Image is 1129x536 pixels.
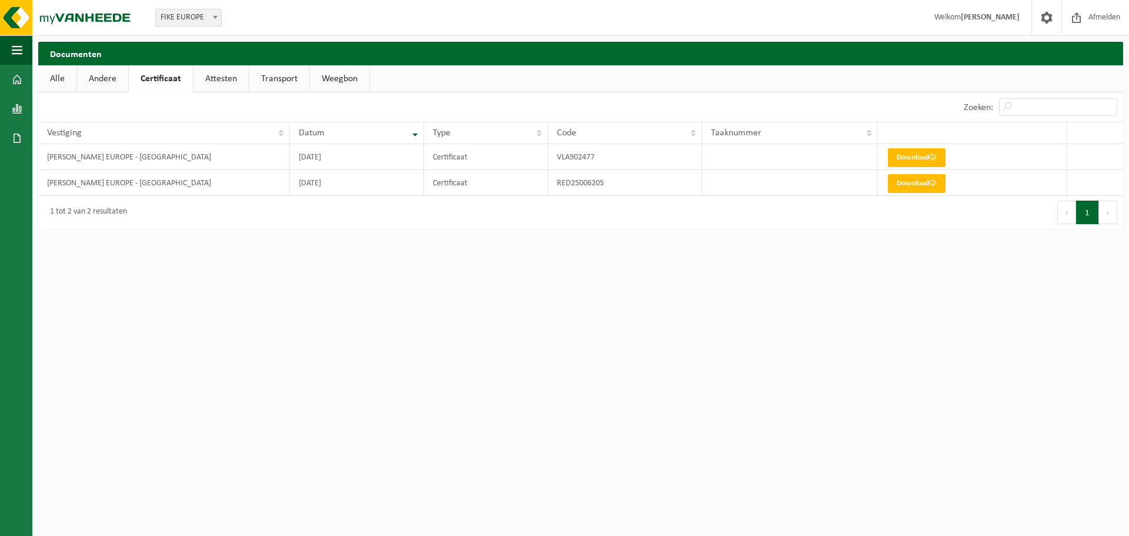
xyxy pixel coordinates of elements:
a: Download [888,174,946,193]
a: Transport [249,65,309,92]
td: [DATE] [290,144,424,170]
a: Download [888,148,946,167]
button: 1 [1076,201,1099,224]
td: [PERSON_NAME] EUROPE - [GEOGRAPHIC_DATA] [38,170,290,196]
span: Taaknummer [711,128,761,138]
span: Datum [299,128,325,138]
td: VLA902477 [548,144,702,170]
span: FIKE EUROPE [155,9,222,26]
a: Certificaat [129,65,193,92]
span: FIKE EUROPE [156,9,221,26]
a: Attesten [193,65,249,92]
div: 1 tot 2 van 2 resultaten [44,202,127,223]
td: RED25006205 [548,170,702,196]
button: Previous [1057,201,1076,224]
h2: Documenten [38,42,1123,65]
span: Type [433,128,450,138]
label: Zoeken: [964,103,993,112]
span: Code [557,128,576,138]
td: Certificaat [424,144,548,170]
button: Next [1099,201,1117,224]
td: [PERSON_NAME] EUROPE - [GEOGRAPHIC_DATA] [38,144,290,170]
a: Alle [38,65,76,92]
td: [DATE] [290,170,424,196]
strong: [PERSON_NAME] [961,13,1020,22]
a: Weegbon [310,65,369,92]
span: Vestiging [47,128,82,138]
a: Andere [77,65,128,92]
td: Certificaat [424,170,548,196]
